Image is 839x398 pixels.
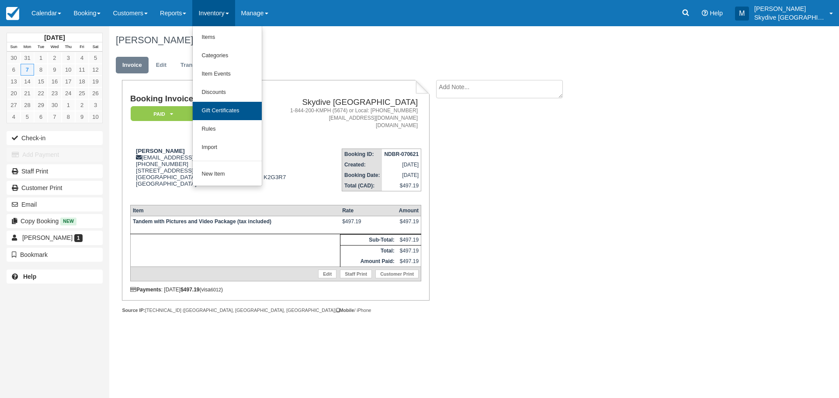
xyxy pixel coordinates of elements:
[193,83,262,102] a: Discounts
[382,180,421,191] td: $497.19
[192,26,262,186] ul: Inventory
[62,64,75,76] a: 10
[342,170,382,180] th: Booking Date:
[130,106,193,122] a: Paid
[7,111,21,123] a: 4
[399,218,419,232] div: $497.19
[48,42,61,52] th: Wed
[193,47,262,65] a: Categories
[340,270,372,278] a: Staff Print
[22,234,73,241] span: [PERSON_NAME]
[131,106,196,121] em: Paid
[89,99,102,111] a: 3
[75,99,89,111] a: 2
[290,98,418,107] h2: Skydive [GEOGRAPHIC_DATA]
[130,94,286,104] h1: Booking Invoice
[48,64,61,76] a: 9
[149,57,173,74] a: Edit
[340,245,397,256] th: Total:
[340,234,397,245] th: Sub-Total:
[7,148,103,162] button: Add Payment
[21,87,34,99] a: 21
[7,231,103,245] a: [PERSON_NAME] 1
[340,216,397,234] td: $497.19
[7,214,103,228] button: Copy Booking New
[193,138,262,157] a: Import
[193,120,262,138] a: Rules
[193,102,262,120] a: Gift Certificates
[116,57,149,74] a: Invoice
[133,218,271,225] strong: Tandem with Pictures and Video Package (tax included)
[193,65,262,83] a: Item Events
[130,287,421,293] div: : [DATE] (visa )
[7,99,21,111] a: 27
[75,111,89,123] a: 9
[34,64,48,76] a: 8
[34,52,48,64] a: 1
[397,205,421,216] th: Amount
[89,64,102,76] a: 12
[60,218,76,225] span: New
[130,205,340,216] th: Item
[62,42,75,52] th: Thu
[75,52,89,64] a: 4
[397,245,421,256] td: $497.19
[342,180,382,191] th: Total (CAD):
[735,7,749,21] div: M
[21,42,34,52] th: Mon
[397,256,421,267] td: $497.19
[122,308,145,313] strong: Source IP:
[6,7,19,20] img: checkfront-main-nav-mini-logo.png
[75,64,89,76] a: 11
[7,42,21,52] th: Sun
[48,87,61,99] a: 23
[754,4,824,13] p: [PERSON_NAME]
[318,270,336,278] a: Edit
[180,287,199,293] strong: $497.19
[89,52,102,64] a: 5
[21,76,34,87] a: 14
[136,148,185,154] strong: [PERSON_NAME]
[336,308,354,313] strong: Mobile
[62,52,75,64] a: 3
[34,42,48,52] th: Tue
[21,52,34,64] a: 31
[397,234,421,245] td: $497.19
[130,148,286,198] div: [EMAIL_ADDRESS][DOMAIN_NAME] [PHONE_NUMBER] [STREET_ADDRESS] [GEOGRAPHIC_DATA], [GEOGRAPHIC_DATA]...
[710,10,723,17] span: Help
[21,111,34,123] a: 5
[48,99,61,111] a: 30
[23,273,36,280] b: Help
[174,57,232,74] a: Transactions1
[48,111,61,123] a: 7
[34,99,48,111] a: 29
[7,270,103,284] a: Help
[89,76,102,87] a: 19
[44,34,65,41] strong: [DATE]
[7,64,21,76] a: 6
[340,256,397,267] th: Amount Paid:
[21,99,34,111] a: 28
[7,76,21,87] a: 13
[375,270,419,278] a: Customer Print
[7,131,103,145] button: Check-in
[382,170,421,180] td: [DATE]
[7,197,103,211] button: Email
[130,287,161,293] strong: Payments
[211,287,221,292] small: 6012
[7,87,21,99] a: 20
[75,87,89,99] a: 25
[21,64,34,76] a: 7
[384,151,419,157] strong: NDBR-070621
[34,87,48,99] a: 22
[7,181,103,195] a: Customer Print
[754,13,824,22] p: Skydive [GEOGRAPHIC_DATA]
[62,87,75,99] a: 24
[89,87,102,99] a: 26
[34,111,48,123] a: 6
[75,42,89,52] th: Fri
[74,234,83,242] span: 1
[7,164,103,178] a: Staff Print
[116,35,732,45] h1: [PERSON_NAME],
[122,307,429,314] div: [TECHNICAL_ID] ([GEOGRAPHIC_DATA], [GEOGRAPHIC_DATA], [GEOGRAPHIC_DATA]) / iPhone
